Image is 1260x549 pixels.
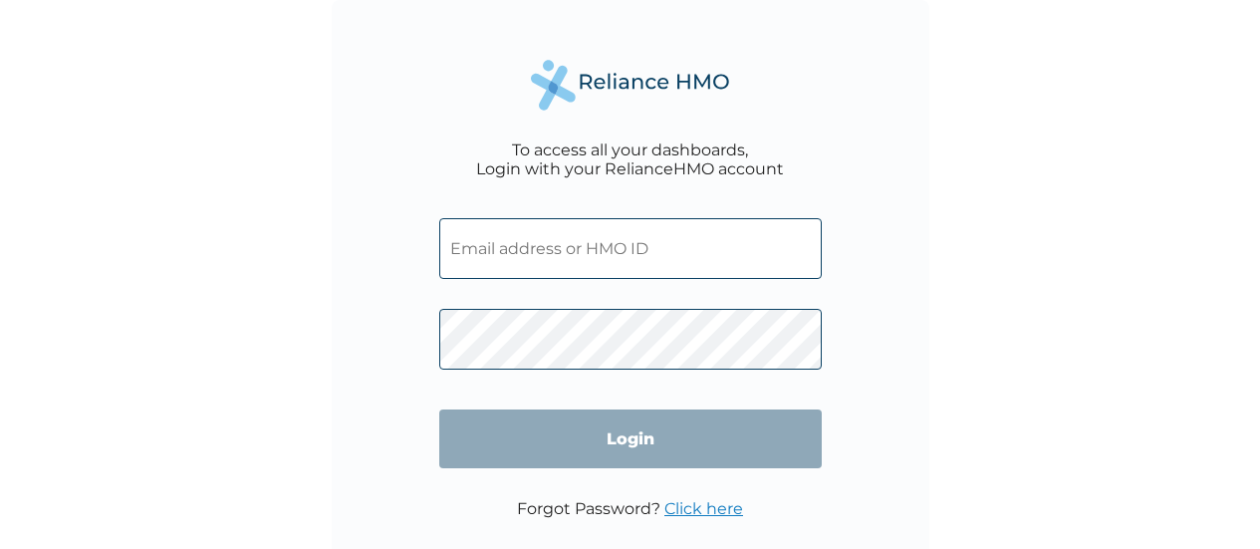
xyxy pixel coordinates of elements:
p: Forgot Password? [517,499,743,518]
div: To access all your dashboards, Login with your RelianceHMO account [476,140,784,178]
a: Click here [664,499,743,518]
input: Login [439,410,822,468]
input: Email address or HMO ID [439,218,822,279]
img: Reliance Health's Logo [531,60,730,111]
